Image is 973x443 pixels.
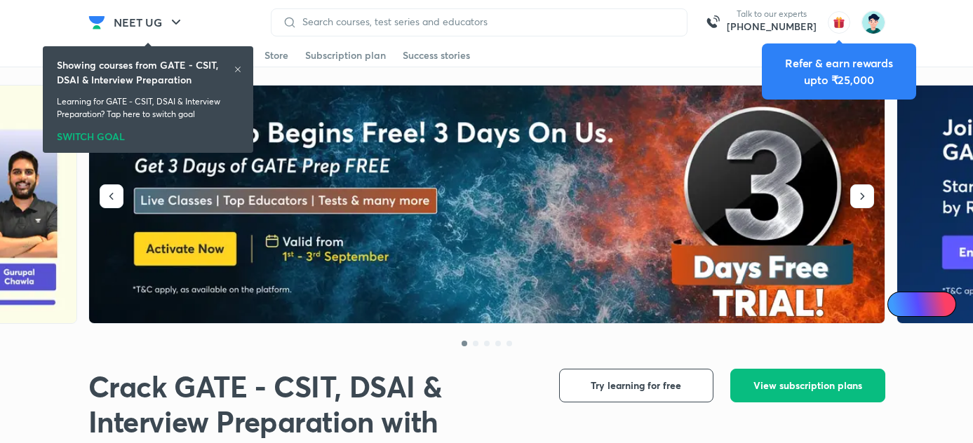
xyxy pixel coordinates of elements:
p: Learning for GATE - CSIT, DSAI & Interview Preparation? Tap here to switch goal [57,95,239,121]
a: Subscription plan [305,44,386,67]
button: Try learning for free [559,369,713,402]
h6: Showing courses from GATE - CSIT, DSAI & Interview Preparation [57,57,234,87]
div: Store [264,48,288,62]
img: call-us [699,8,727,36]
a: Ai Doubts [887,292,956,317]
p: Talk to our experts [727,8,817,20]
span: Try learning for free [591,379,681,393]
input: Search courses, test series and educators [297,16,676,27]
button: NEET UG [105,8,193,36]
img: avatar [828,11,850,34]
div: SWITCH GOAL [57,126,239,142]
img: Icon [896,299,907,310]
span: Ai Doubts [911,299,948,310]
span: View subscription plans [753,379,862,393]
div: Subscription plan [305,48,386,62]
a: Success stories [403,44,470,67]
img: Shamas Khan [861,11,885,34]
div: Refer & earn rewards upto ₹25,000 [773,55,905,88]
a: [PHONE_NUMBER] [727,20,817,34]
a: Store [264,44,288,67]
button: View subscription plans [730,369,885,402]
img: Company Logo [88,14,105,31]
div: Success stories [403,48,470,62]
